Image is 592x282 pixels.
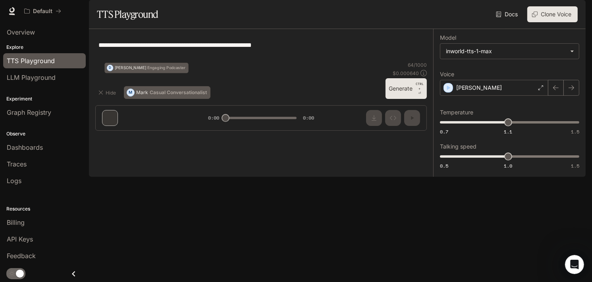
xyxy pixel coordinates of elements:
button: MMarkCasual Conversationalist [124,86,210,99]
p: Default [33,8,52,15]
button: D[PERSON_NAME]Engaging Podcaster [104,63,188,73]
p: $ 0.000640 [393,70,419,77]
p: [PERSON_NAME] [456,84,502,92]
p: [PERSON_NAME] [115,66,147,70]
p: Talking speed [440,144,476,149]
button: GenerateCTRL +⏎ [386,78,427,99]
iframe: Intercom live chat [565,255,584,274]
p: Mark [136,90,148,95]
span: 0.7 [440,128,448,135]
button: All workspaces [21,3,65,19]
div: inworld-tts-1-max [440,44,579,59]
h1: TTS Playground [97,6,158,22]
p: Voice [440,71,454,77]
span: 1.0 [504,162,512,169]
p: Temperature [440,110,473,115]
span: 1.5 [571,128,579,135]
p: 64 / 1000 [408,62,427,68]
p: ⏎ [416,81,424,96]
div: D [107,63,113,73]
span: 1.5 [571,162,579,169]
button: Hide [95,86,121,99]
button: Clone Voice [527,6,578,22]
div: M [127,86,134,99]
p: Model [440,35,456,41]
div: inworld-tts-1-max [446,47,566,55]
a: Docs [494,6,521,22]
span: 0.5 [440,162,448,169]
p: Engaging Podcaster [147,66,185,70]
span: 1.1 [504,128,512,135]
p: CTRL + [416,81,424,91]
p: Casual Conversationalist [150,90,207,95]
